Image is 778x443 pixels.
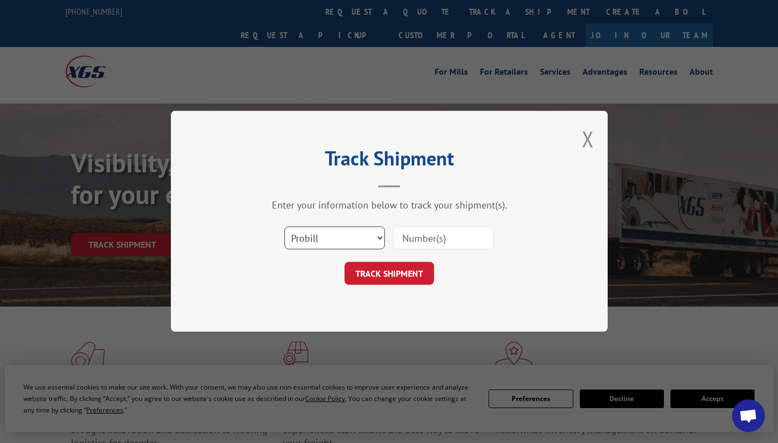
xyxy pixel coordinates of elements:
h2: Track Shipment [225,151,553,171]
div: Enter your information below to track your shipment(s). [225,199,553,212]
button: Close modal [582,124,594,153]
input: Number(s) [393,227,494,250]
div: Open chat [732,399,765,432]
button: TRACK SHIPMENT [345,262,434,285]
